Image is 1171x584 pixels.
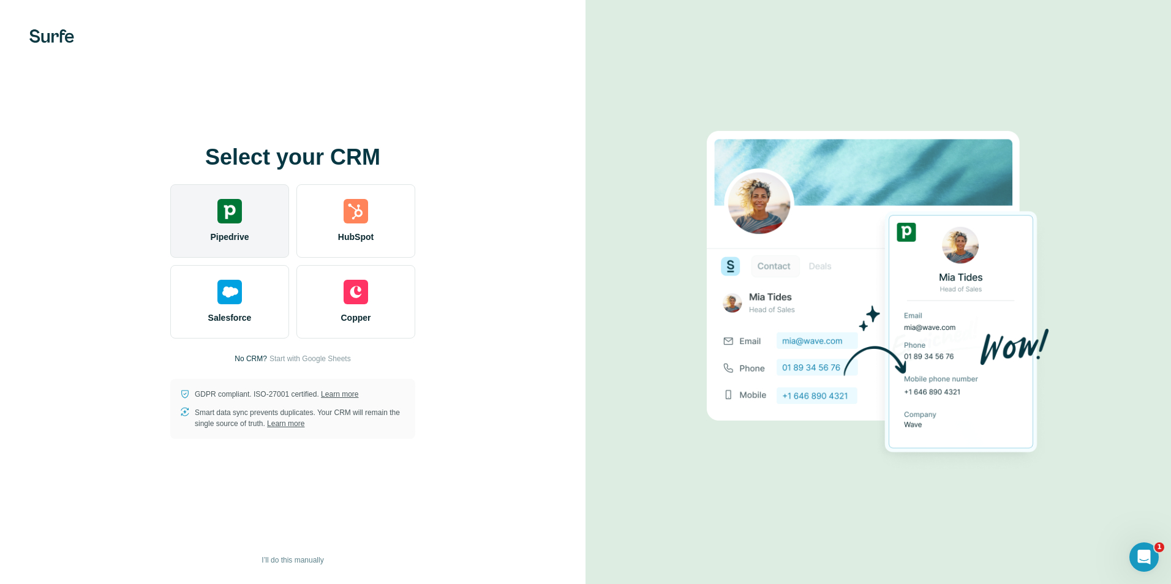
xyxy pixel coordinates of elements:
[1154,542,1164,552] span: 1
[1129,542,1159,572] iframe: Intercom live chat
[253,551,332,569] button: I’ll do this manually
[262,555,323,566] span: I’ll do this manually
[170,145,415,170] h1: Select your CRM
[195,389,358,400] p: GDPR compliant. ISO-27001 certified.
[235,353,267,364] p: No CRM?
[344,199,368,223] img: hubspot's logo
[195,407,405,429] p: Smart data sync prevents duplicates. Your CRM will remain the single source of truth.
[338,231,374,243] span: HubSpot
[210,231,249,243] span: Pipedrive
[321,390,358,399] a: Learn more
[29,29,74,43] img: Surfe's logo
[707,110,1050,474] img: PIPEDRIVE image
[208,312,252,324] span: Salesforce
[217,280,242,304] img: salesforce's logo
[341,312,371,324] span: Copper
[344,280,368,304] img: copper's logo
[217,199,242,223] img: pipedrive's logo
[269,353,351,364] button: Start with Google Sheets
[267,419,304,428] a: Learn more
